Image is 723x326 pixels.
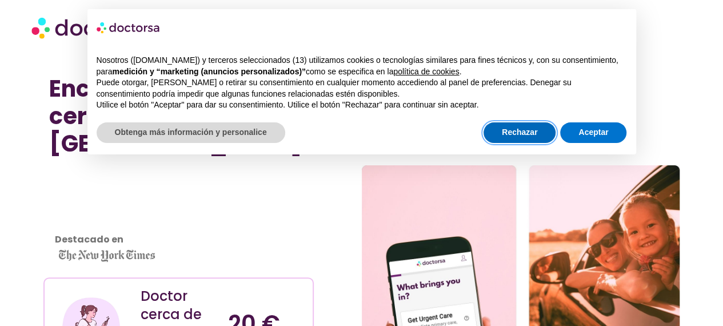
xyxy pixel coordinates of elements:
[502,128,537,137] font: Rechazar
[306,67,393,76] font: como se especifica en la
[459,67,461,76] font: .
[97,100,479,109] font: Utilice el botón "Aceptar" para dar su consentimiento. Utilice el botón "Rechazar" para continuar...
[97,18,161,37] img: logo
[393,67,459,76] a: política de cookies
[484,122,556,143] button: Rechazar
[49,169,152,255] iframe: Reseñas de clientes proporcionadas por Trustpilot
[560,122,626,143] button: Aceptar
[55,233,123,246] font: Destacado en
[578,128,608,137] font: Aceptar
[97,78,572,98] font: Puede otorgar, [PERSON_NAME] o retirar su consentimiento en cualquier momento accediendo al panel...
[97,55,618,76] font: Nosotros ([DOMAIN_NAME]) y terceros seleccionados (13) utilizamos cookies o tecnologías similares...
[97,122,285,143] button: Obtenga más información y personalice
[115,128,267,137] font: Obtenga más información y personalice
[49,73,302,160] font: Encuentra un médico cerca de ti en [GEOGRAPHIC_DATA]
[113,67,306,76] font: medición y “marketing (anuncios personalizados)”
